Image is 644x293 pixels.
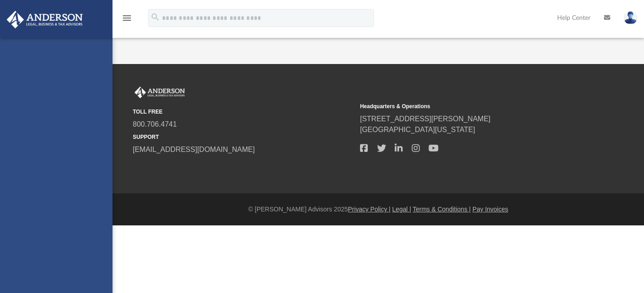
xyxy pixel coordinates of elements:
a: Privacy Policy | [348,206,391,213]
img: Anderson Advisors Platinum Portal [133,87,187,98]
i: search [150,12,160,22]
img: Anderson Advisors Platinum Portal [4,11,86,28]
a: Terms & Conditions | [413,206,471,213]
img: User Pic [624,11,637,24]
small: SUPPORT [133,133,354,141]
a: Legal | [392,206,411,213]
i: menu [122,13,132,23]
a: [STREET_ADDRESS][PERSON_NAME] [360,115,491,123]
div: © [PERSON_NAME] Advisors 2025 [113,205,644,214]
a: menu [122,17,132,23]
small: TOLL FREE [133,108,354,116]
a: [GEOGRAPHIC_DATA][US_STATE] [360,126,475,133]
a: Pay Invoices [473,206,508,213]
a: 800.706.4741 [133,120,177,128]
small: Headquarters & Operations [360,102,581,110]
a: [EMAIL_ADDRESS][DOMAIN_NAME] [133,146,255,153]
